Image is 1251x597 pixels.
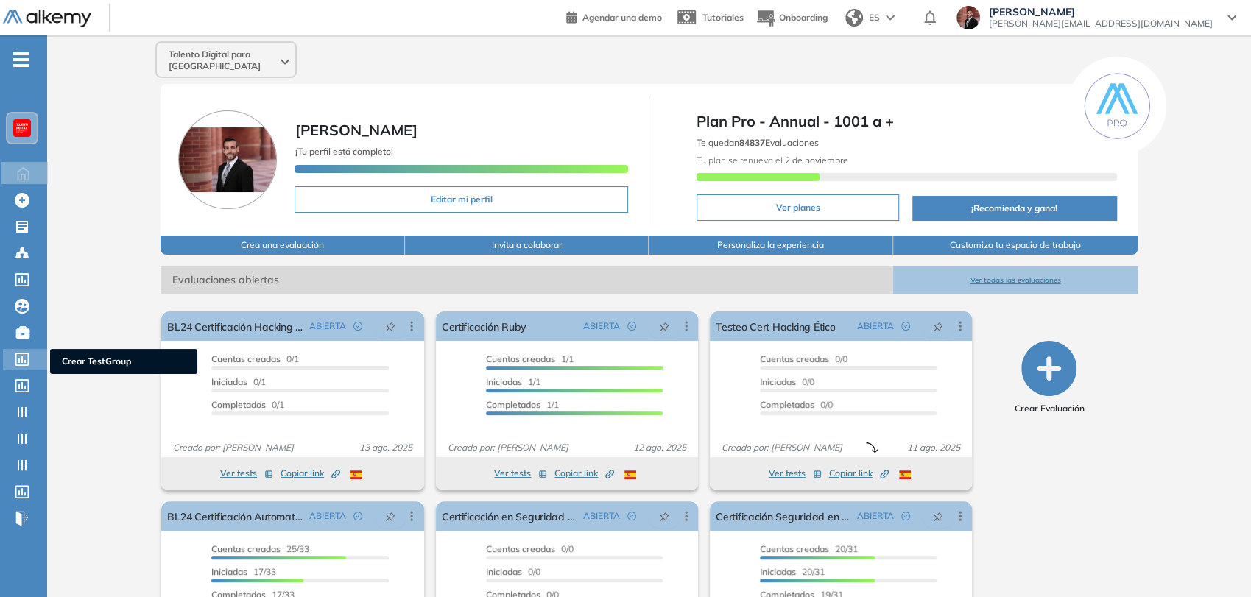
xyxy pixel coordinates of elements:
span: 0/1 [211,399,284,410]
span: 0/1 [211,376,266,387]
button: pushpin [922,314,954,338]
span: Iniciadas [211,376,247,387]
span: pushpin [933,510,943,522]
span: Crear Evaluación [1014,402,1084,415]
button: Ver todas las evaluaciones [893,266,1138,294]
span: 1/1 [486,399,559,410]
span: ES [869,11,880,24]
button: Ver tests [769,464,822,482]
span: 0/1 [211,353,299,364]
button: Personaliza la experiencia [649,236,893,255]
button: Crea una evaluación [161,236,405,255]
span: 11 ago. 2025 [901,441,966,454]
span: 12 ago. 2025 [627,441,692,454]
button: pushpin [922,504,954,528]
span: check-circle [901,322,910,331]
button: Crear Evaluación [1014,341,1084,415]
span: Iniciadas [486,376,522,387]
span: Cuentas creadas [211,543,281,554]
a: BL24 Certificación Hacking Ético [167,311,303,341]
div: Widget de chat [986,426,1251,597]
span: 1/1 [486,376,540,387]
span: Plan Pro - Annual - 1001 a + [697,110,1117,133]
span: 20/31 [760,566,825,577]
span: Copiar link [829,467,889,480]
span: ABIERTA [309,319,346,333]
span: ABIERTA [857,509,894,523]
span: Iniciadas [760,376,796,387]
button: Copiar link [281,464,340,482]
button: pushpin [374,504,406,528]
img: arrow [886,15,895,21]
span: Completados [486,399,540,410]
span: ABIERTA [857,319,894,333]
span: 20/31 [760,543,858,554]
span: Completados [211,399,266,410]
button: Ver planes [697,194,899,221]
span: check-circle [627,322,636,331]
button: Ver tests [220,464,273,482]
span: 0/0 [760,353,847,364]
span: 0/0 [760,376,814,387]
span: pushpin [933,320,943,332]
span: Cuentas creadas [211,353,281,364]
img: ESP [350,470,362,479]
a: Certificación Ruby [442,311,526,341]
button: Copiar link [829,464,889,482]
a: BL24 Certificación Automatización de Pruebas [167,501,303,531]
span: Talento Digital para [GEOGRAPHIC_DATA] [169,49,278,72]
span: Cuentas creadas [760,543,829,554]
button: Customiza tu espacio de trabajo [893,236,1138,255]
span: pushpin [659,510,669,522]
span: Iniciadas [486,566,522,577]
span: check-circle [353,512,362,520]
span: Cuentas creadas [486,543,555,554]
img: Foto de perfil [178,110,277,209]
span: ABIERTA [583,319,620,333]
span: 0/0 [486,543,574,554]
span: [PERSON_NAME] [295,121,417,139]
button: ¡Recomienda y gana! [912,196,1117,221]
span: Creado por: [PERSON_NAME] [716,441,848,454]
button: pushpin [374,314,406,338]
button: Copiar link [554,464,614,482]
img: Logo [3,10,91,28]
button: Editar mi perfil [295,186,628,213]
a: Testeo Cert Hacking Ético [716,311,835,341]
a: Agendar una demo [566,7,662,25]
span: Agendar una demo [582,12,662,23]
img: ESP [624,470,636,479]
span: [PERSON_NAME][EMAIL_ADDRESS][DOMAIN_NAME] [989,18,1213,29]
span: [PERSON_NAME] [989,6,1213,18]
img: ESP [899,470,911,479]
span: ABIERTA [309,509,346,523]
span: Iniciadas [211,566,247,577]
span: 0/0 [760,399,833,410]
span: Onboarding [779,12,828,23]
span: Cuentas creadas [760,353,829,364]
span: Tutoriales [702,12,744,23]
span: pushpin [659,320,669,332]
span: Creado por: [PERSON_NAME] [167,441,300,454]
span: Te quedan Evaluaciones [697,137,819,148]
span: Iniciadas [760,566,796,577]
span: Tu plan se renueva el [697,155,848,166]
span: 0/0 [486,566,540,577]
span: 17/33 [211,566,276,577]
span: 1/1 [486,353,574,364]
span: ¡Tu perfil está completo! [295,146,392,157]
button: pushpin [648,314,680,338]
span: Copiar link [281,467,340,480]
span: check-circle [901,512,910,520]
button: Invita a colaborar [405,236,649,255]
span: pushpin [385,320,395,332]
button: pushpin [648,504,680,528]
i: - [13,58,29,61]
span: Evaluaciones abiertas [161,266,893,294]
span: Completados [760,399,814,410]
a: Certificación Seguridad en Sistemas Operativos [716,501,851,531]
img: world [845,9,863,27]
a: Certificación en Seguridad en Redes [442,501,577,531]
button: Ver tests [494,464,547,482]
span: 13 ago. 2025 [353,441,418,454]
